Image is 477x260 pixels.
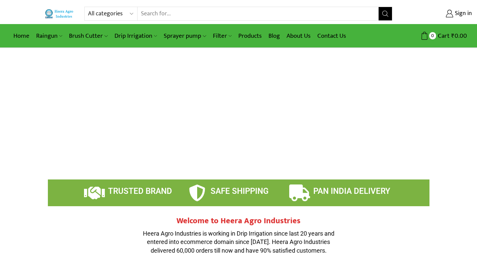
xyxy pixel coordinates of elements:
[211,186,268,196] span: SAFE SHIPPING
[379,7,392,20] button: Search button
[66,28,111,44] a: Brush Cutter
[138,216,339,226] h2: Welcome to Heera Agro Industries
[429,32,436,39] span: 0
[10,28,33,44] a: Home
[451,31,455,41] span: ₹
[138,7,379,20] input: Search for...
[235,28,265,44] a: Products
[33,28,66,44] a: Raingun
[108,186,172,196] span: TRUSTED BRAND
[111,28,160,44] a: Drip Irrigation
[314,28,349,44] a: Contact Us
[283,28,314,44] a: About Us
[399,30,467,42] a: 0 Cart ₹0.00
[436,31,450,40] span: Cart
[402,8,472,20] a: Sign in
[265,28,283,44] a: Blog
[210,28,235,44] a: Filter
[160,28,209,44] a: Sprayer pump
[453,9,472,18] span: Sign in
[313,186,390,196] span: PAN INDIA DELIVERY
[138,229,339,255] p: Heera Agro Industries is working in Drip Irrigation since last 20 years and entered into ecommerc...
[451,31,467,41] bdi: 0.00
